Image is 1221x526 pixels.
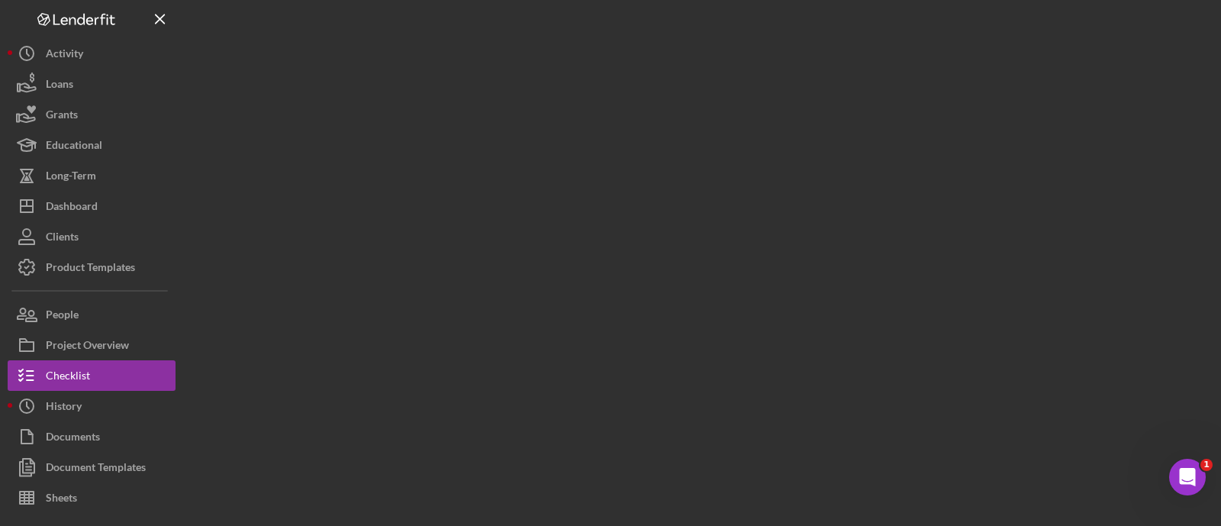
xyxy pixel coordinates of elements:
button: Long-Term [8,160,176,191]
button: Loans [8,69,176,99]
div: Product Templates [46,252,135,286]
button: Documents [8,421,176,452]
div: History [46,391,82,425]
span: 1 [1200,459,1213,471]
div: Dashboard [46,191,98,225]
button: Checklist [8,360,176,391]
iframe: Intercom live chat [1169,459,1206,495]
div: Long-Term [46,160,96,195]
button: Activity [8,38,176,69]
div: Sheets [46,482,77,517]
button: Grants [8,99,176,130]
div: Documents [46,421,100,456]
div: Document Templates [46,452,146,486]
button: Clients [8,221,176,252]
button: Educational [8,130,176,160]
div: People [46,299,79,334]
div: Clients [46,221,79,256]
div: Grants [46,99,78,134]
button: Dashboard [8,191,176,221]
button: Project Overview [8,330,176,360]
button: Sheets [8,482,176,513]
div: Checklist [46,360,90,395]
div: Project Overview [46,330,129,364]
div: Educational [46,130,102,164]
button: History [8,391,176,421]
div: Activity [46,38,83,73]
button: Document Templates [8,452,176,482]
button: Product Templates [8,252,176,282]
div: Loans [46,69,73,103]
button: People [8,299,176,330]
